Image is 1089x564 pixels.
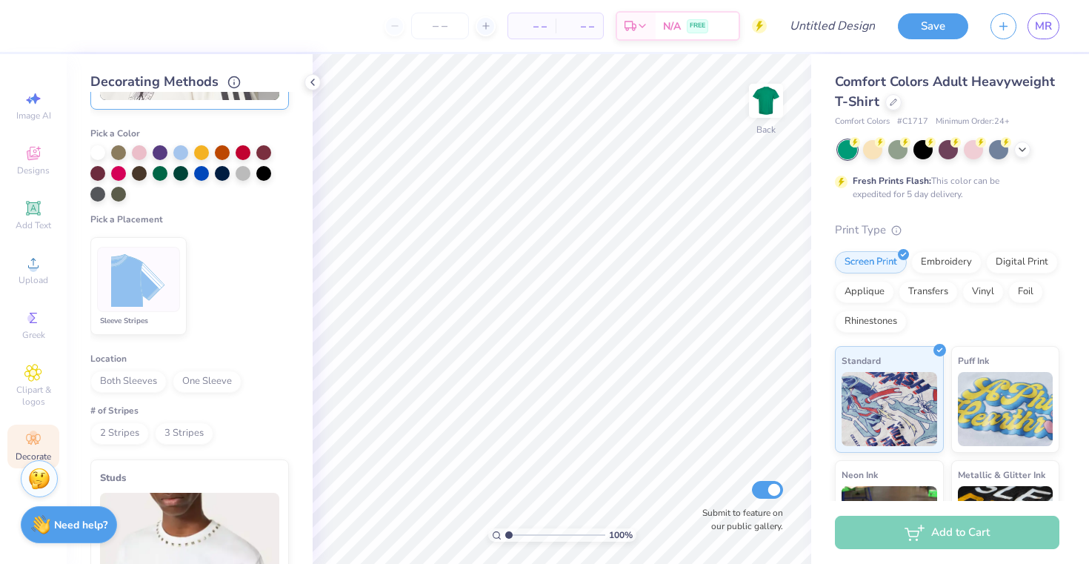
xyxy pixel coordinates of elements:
img: Neon Ink [842,486,937,560]
div: Vinyl [962,281,1004,303]
div: This color can be expedited for 5 day delivery. [853,174,1035,201]
span: # of Stripes [90,405,139,417]
span: Image AI [16,110,51,122]
span: – – [565,19,594,34]
div: Print Type [835,222,1059,239]
strong: Fresh Prints Flash: [853,175,931,187]
button: Save [898,13,968,39]
div: Digital Print [986,251,1058,273]
span: Comfort Colors [835,116,890,128]
span: Puff Ink [958,353,989,368]
span: Pick a Color [90,127,140,139]
input: Untitled Design [778,11,887,41]
span: 3 Stripes [155,422,213,445]
img: Metallic & Glitter Ink [958,486,1053,560]
img: Back [751,86,781,116]
img: Sleeve Stripes [111,252,167,308]
img: Puff Ink [958,372,1053,446]
div: Sleeve Stripes [97,315,180,327]
span: Comfort Colors Adult Heavyweight T-Shirt [835,73,1055,110]
img: Standard [842,372,937,446]
div: Embroidery [911,251,982,273]
span: Greek [22,329,45,341]
a: MR [1028,13,1059,39]
span: Standard [842,353,881,368]
div: Screen Print [835,251,907,273]
span: Upload [19,274,48,286]
span: Both Sleeves [90,371,167,393]
span: # C1717 [897,116,928,128]
span: Clipart & logos [7,384,59,408]
span: Metallic & Glitter Ink [958,467,1045,482]
div: Applique [835,281,894,303]
div: Studs [100,469,279,487]
span: Decorate [16,451,51,462]
span: Designs [17,165,50,176]
span: MR [1035,18,1052,35]
span: Neon Ink [842,467,878,482]
span: Pick a Placement [90,213,163,225]
span: Location [90,353,127,365]
div: Transfers [899,281,958,303]
div: Decorating Methods [90,72,289,92]
div: Back [756,123,776,136]
div: Foil [1008,281,1043,303]
label: Submit to feature on our public gallery. [694,506,783,533]
span: Minimum Order: 24 + [936,116,1010,128]
span: One Sleeve [173,371,242,393]
span: 100 % [609,528,633,542]
input: – – [411,13,469,39]
span: FREE [690,21,705,31]
span: Add Text [16,219,51,231]
span: – – [517,19,547,34]
span: 2 Stripes [90,422,149,445]
strong: Need help? [54,518,107,532]
span: N/A [663,19,681,34]
div: Rhinestones [835,311,907,333]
